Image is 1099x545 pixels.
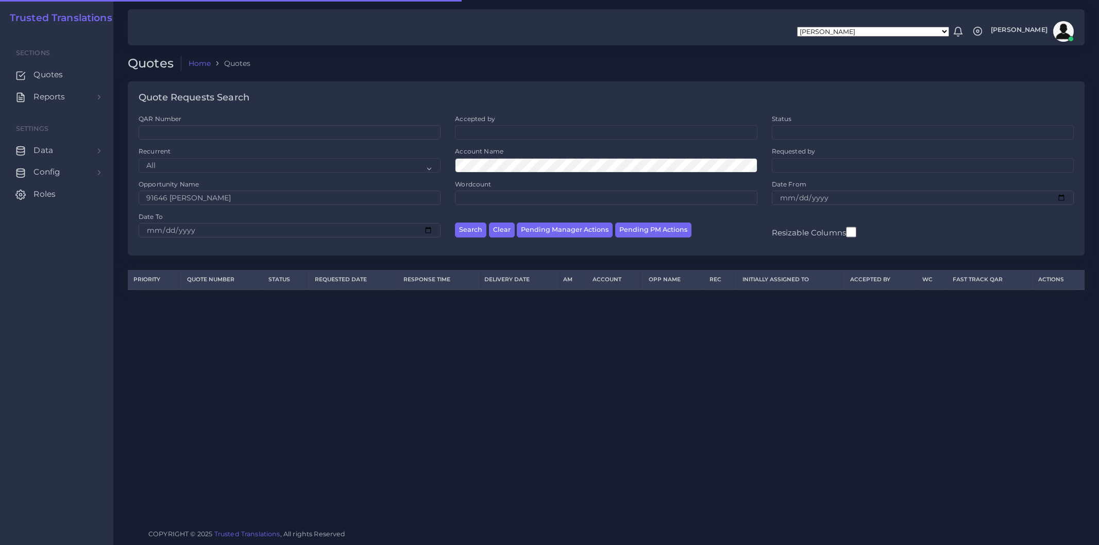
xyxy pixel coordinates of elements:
span: Settings [16,125,48,132]
th: Opp Name [643,270,703,289]
input: Resizable Columns [846,226,856,239]
h4: Quote Requests Search [139,92,249,104]
th: Status [263,270,309,289]
th: REC [703,270,736,289]
button: Pending Manager Actions [517,223,613,237]
label: Accepted by [455,114,495,123]
span: Reports [33,91,65,103]
label: Recurrent [139,147,171,156]
span: [PERSON_NAME] [991,27,1047,33]
th: Fast Track QAR [947,270,1033,289]
label: Account Name [455,147,503,156]
th: Requested Date [309,270,397,289]
span: Roles [33,189,56,200]
a: Quotes [8,64,106,86]
h2: Quotes [128,56,181,71]
a: Config [8,161,106,183]
a: Trusted Translations [3,12,112,24]
th: Response Time [397,270,478,289]
th: Quote Number [181,270,263,289]
span: Quotes [33,69,63,80]
button: Clear [489,223,515,237]
label: Wordcount [455,180,491,189]
a: Reports [8,86,106,108]
span: Config [33,166,60,178]
th: Delivery Date [478,270,557,289]
span: Sections [16,49,50,57]
th: Priority [128,270,181,289]
th: Accepted by [844,270,916,289]
th: Actions [1032,270,1084,289]
button: Pending PM Actions [615,223,691,237]
th: AM [557,270,587,289]
button: Search [455,223,486,237]
th: Initially Assigned to [736,270,844,289]
label: Status [772,114,792,123]
th: WC [916,270,947,289]
a: [PERSON_NAME]avatar [986,21,1077,42]
label: QAR Number [139,114,181,123]
li: Quotes [211,58,250,69]
img: avatar [1053,21,1074,42]
span: , All rights Reserved [280,529,346,539]
label: Requested by [772,147,816,156]
a: Data [8,140,106,161]
a: Roles [8,183,106,205]
a: Home [189,58,211,69]
span: COPYRIGHT © 2025 [148,529,346,539]
label: Date To [139,212,163,221]
span: Data [33,145,53,156]
label: Opportunity Name [139,180,199,189]
label: Date From [772,180,806,189]
th: Account [586,270,643,289]
label: Resizable Columns [772,226,856,239]
a: Trusted Translations [214,530,280,538]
